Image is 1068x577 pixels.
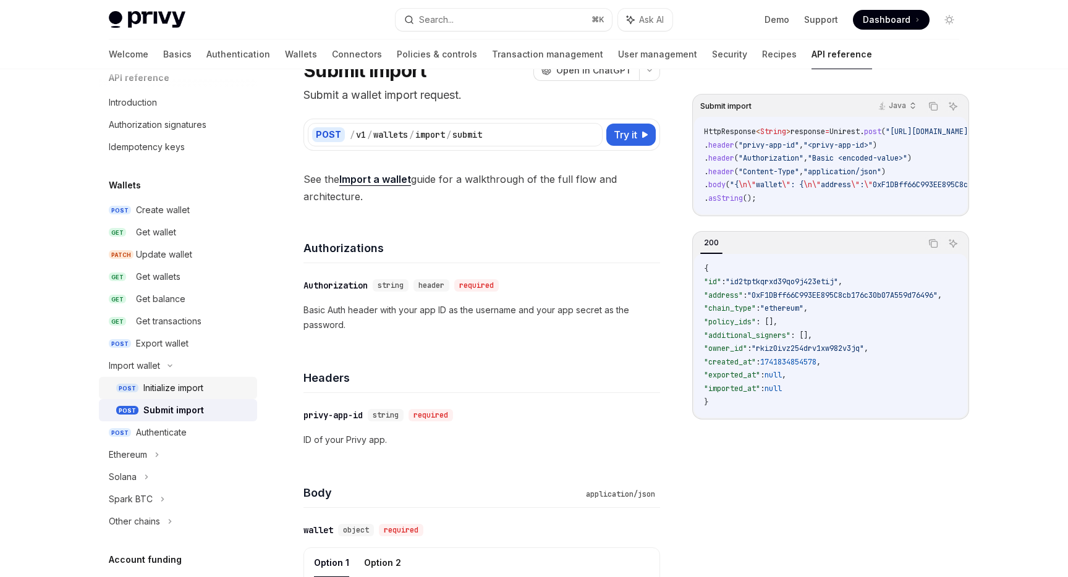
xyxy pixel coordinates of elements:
a: POSTInitialize import [99,377,257,399]
h1: Submit import [303,59,426,82]
span: POST [116,384,138,393]
div: Search... [419,12,454,27]
span: Open in ChatGPT [556,64,632,77]
a: PATCHUpdate wallet [99,243,257,266]
span: . [704,140,708,150]
span: GET [109,228,126,237]
span: ( [881,127,886,137]
span: ) [873,140,877,150]
div: Submit import [143,403,204,418]
span: object [343,525,369,535]
img: light logo [109,11,185,28]
h4: Headers [303,369,660,386]
div: Get transactions [136,314,201,329]
div: v1 [356,128,366,141]
span: GET [109,295,126,304]
span: address [821,180,851,190]
span: asString [708,193,743,203]
span: > [786,127,790,137]
span: . [704,153,708,163]
span: \" [782,180,790,190]
span: "[URL][DOMAIN_NAME]" [886,127,972,137]
a: GETGet transactions [99,310,257,332]
span: : [860,180,864,190]
span: "additional_signers" [704,331,790,340]
span: "policy_ids" [704,317,756,327]
div: / [409,128,414,141]
span: . [860,127,864,137]
span: , [938,290,942,300]
a: Import a wallet [339,173,411,186]
div: wallet [303,524,333,536]
button: Ask AI [945,98,961,114]
span: : [], [790,331,812,340]
h4: Authorizations [303,240,660,256]
span: : [747,343,752,353]
span: "<privy-app-id>" [803,140,873,150]
button: Java [871,96,922,117]
h5: Account funding [109,552,182,567]
a: API reference [812,40,872,69]
div: Update wallet [136,247,192,262]
span: null [765,370,782,380]
div: required [379,524,423,536]
span: post [864,127,881,137]
a: POSTExport wallet [99,332,257,355]
span: "chain_type" [704,303,756,313]
span: "id2tptkqrxd39qo9j423etij" [726,277,838,287]
span: "{ [730,180,739,190]
span: body [708,180,726,190]
div: required [409,409,453,421]
div: Get wallets [136,269,180,284]
a: Basics [163,40,192,69]
span: 0xF1DBff66C993EE895C8cb176c30b07A559d76496 [873,180,1054,190]
span: HttpResponse [704,127,756,137]
span: ( [726,180,730,190]
span: : { [790,180,803,190]
a: User management [618,40,697,69]
div: Introduction [109,95,157,110]
a: Introduction [99,91,257,114]
span: : [], [756,317,778,327]
span: POST [109,428,131,437]
div: Authorization signatures [109,117,206,132]
button: Option 1 [314,548,349,577]
span: header [708,167,734,177]
span: GET [109,317,126,326]
a: GETGet wallet [99,221,257,243]
span: Submit import [700,101,752,111]
div: Create wallet [136,203,190,217]
a: POSTAuthenticate [99,421,257,444]
a: Authentication [206,40,270,69]
button: Toggle dark mode [939,10,959,30]
button: Copy the contents from the code block [925,235,941,251]
a: Wallets [285,40,317,69]
span: "imported_at" [704,384,760,394]
div: Authenticate [136,425,187,440]
a: POSTCreate wallet [99,199,257,221]
button: Search...⌘K [396,9,612,31]
span: \n [739,180,747,190]
span: ⌘ K [591,15,604,25]
span: POST [109,206,131,215]
span: POST [109,339,131,348]
span: . [704,167,708,177]
span: : [743,290,747,300]
span: "owner_id" [704,343,747,353]
span: , [816,357,821,367]
span: PATCH [109,250,133,259]
div: Get balance [136,292,185,306]
span: "Basic <encoded-value>" [808,153,907,163]
p: Java [889,101,906,111]
span: = [825,127,829,137]
span: "created_at" [704,357,756,367]
span: , [838,277,842,287]
div: wallets [373,128,408,141]
button: Try it [606,124,656,146]
div: Authorization [303,279,368,292]
a: POSTSubmit import [99,399,257,421]
span: "0xF1DBff66C993EE895C8cb176c30b07A559d76496" [747,290,938,300]
span: null [765,384,782,394]
a: GETGet wallets [99,266,257,288]
span: (); [743,193,756,203]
